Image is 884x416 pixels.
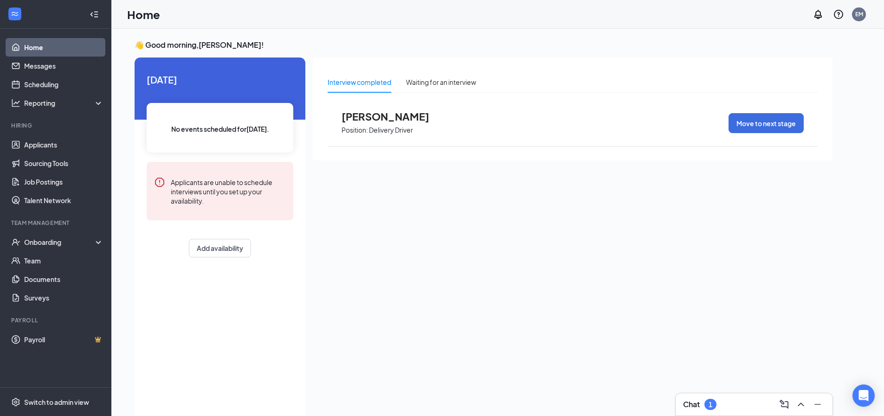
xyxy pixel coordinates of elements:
[11,397,20,407] svg: Settings
[147,72,293,87] span: [DATE]
[24,98,104,108] div: Reporting
[779,399,790,410] svg: ComposeMessage
[794,397,808,412] button: ChevronUp
[24,154,103,173] a: Sourcing Tools
[342,126,368,134] p: Position:
[24,397,89,407] div: Switch to admin view
[189,239,251,257] button: Add availability
[24,191,103,210] a: Talent Network
[11,237,20,247] svg: UserCheck
[24,135,103,154] a: Applicants
[90,10,99,19] svg: Collapse
[11,316,102,324] div: Payroll
[795,399,807,410] svg: ChevronUp
[813,9,824,20] svg: Notifications
[342,110,444,122] span: [PERSON_NAME]
[24,38,103,57] a: Home
[11,219,102,227] div: Team Management
[729,113,804,133] button: Move to next stage
[24,288,103,307] a: Surveys
[24,330,103,349] a: PayrollCrown
[24,237,96,247] div: Onboarding
[171,177,286,205] div: Applicants are unable to schedule interviews until you set up your availability.
[24,270,103,288] a: Documents
[154,177,165,188] svg: Error
[328,77,391,87] div: Interview completed
[855,10,863,18] div: EM
[10,9,19,19] svg: WorkstreamLogo
[852,384,875,407] div: Open Intercom Messenger
[24,251,103,270] a: Team
[24,173,103,191] a: Job Postings
[127,6,160,22] h1: Home
[135,40,832,50] h3: 👋 Good morning, [PERSON_NAME] !
[171,124,269,134] span: No events scheduled for [DATE] .
[11,122,102,129] div: Hiring
[812,399,823,410] svg: Minimize
[24,57,103,75] a: Messages
[683,399,700,410] h3: Chat
[406,77,476,87] div: Waiting for an interview
[11,98,20,108] svg: Analysis
[24,75,103,94] a: Scheduling
[810,397,825,412] button: Minimize
[777,397,792,412] button: ComposeMessage
[369,126,413,134] p: Delivery Driver
[709,401,712,409] div: 1
[833,9,844,20] svg: QuestionInfo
